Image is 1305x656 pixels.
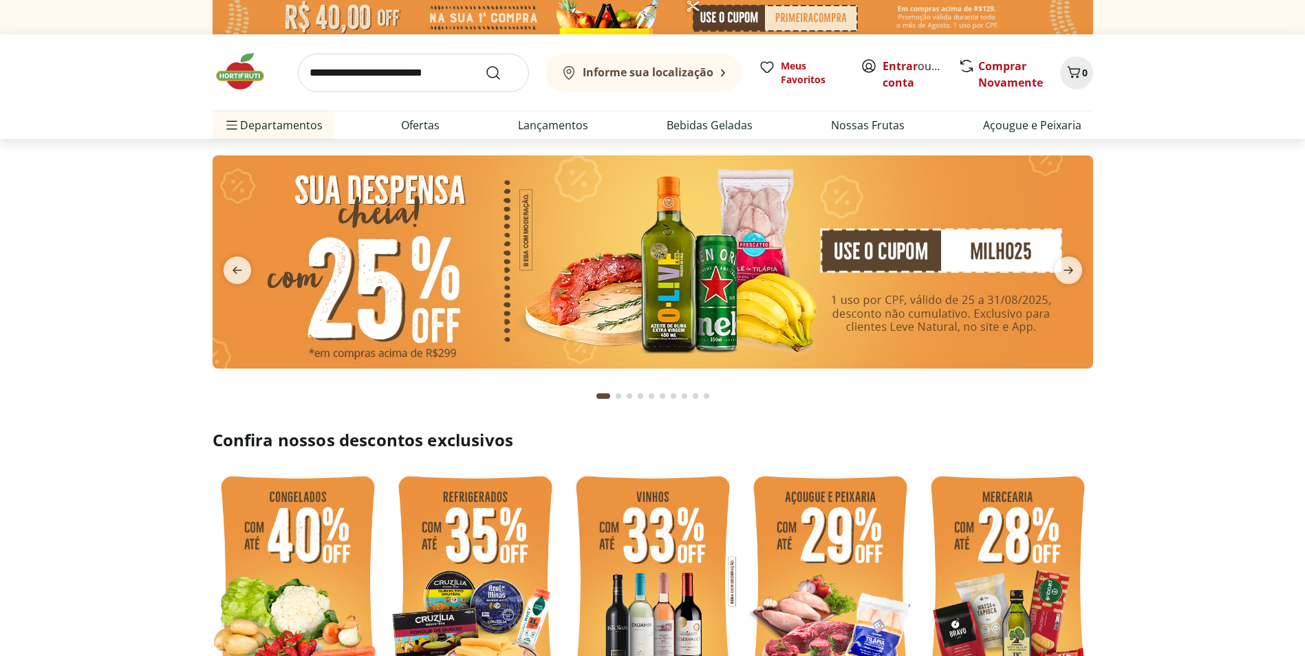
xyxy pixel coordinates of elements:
[759,59,844,87] a: Meus Favoritos
[831,117,905,133] a: Nossas Frutas
[213,256,262,284] button: previous
[613,380,624,413] button: Go to page 2 from fs-carousel
[701,380,712,413] button: Go to page 10 from fs-carousel
[781,59,844,87] span: Meus Favoritos
[883,58,918,74] a: Entrar
[657,380,668,413] button: Go to page 6 from fs-carousel
[679,380,690,413] button: Go to page 8 from fs-carousel
[401,117,440,133] a: Ofertas
[1060,56,1093,89] button: Carrinho
[883,58,958,90] a: Criar conta
[213,51,281,92] img: Hortifruti
[224,109,323,142] span: Departamentos
[646,380,657,413] button: Go to page 5 from fs-carousel
[594,380,613,413] button: Current page from fs-carousel
[213,429,1093,451] h2: Confira nossos descontos exclusivos
[978,58,1043,90] a: Comprar Novamente
[1082,66,1088,79] span: 0
[983,117,1081,133] a: Açougue e Peixaria
[583,65,713,80] b: Informe sua localização
[546,54,742,92] button: Informe sua localização
[635,380,646,413] button: Go to page 4 from fs-carousel
[518,117,588,133] a: Lançamentos
[668,380,679,413] button: Go to page 7 from fs-carousel
[298,54,529,92] input: search
[883,58,944,91] span: ou
[667,117,753,133] a: Bebidas Geladas
[485,65,518,81] button: Submit Search
[213,155,1093,369] img: cupom
[624,380,635,413] button: Go to page 3 from fs-carousel
[690,380,701,413] button: Go to page 9 from fs-carousel
[1044,256,1093,284] button: next
[224,109,240,142] button: Menu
